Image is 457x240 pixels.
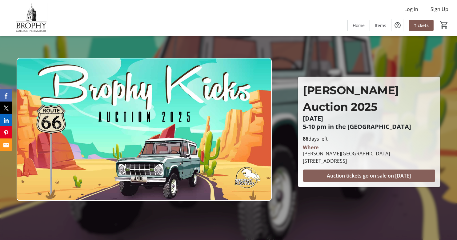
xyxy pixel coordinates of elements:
a: Tickets [409,20,434,31]
span: Home [353,22,365,29]
button: Help [391,19,404,31]
button: Sign Up [426,4,453,14]
button: Cart [439,19,450,30]
p: 5-10 pm in the [GEOGRAPHIC_DATA] [303,123,435,130]
div: [STREET_ADDRESS] [303,157,390,165]
a: Home [348,20,370,31]
span: Tickets [414,22,429,29]
span: Sign Up [431,6,448,13]
p: days left [303,135,435,142]
div: Where [303,145,319,150]
span: Items [375,22,386,29]
span: 86 [303,135,309,142]
div: [PERSON_NAME][GEOGRAPHIC_DATA] [303,150,390,157]
button: Log In [399,4,423,14]
span: Log In [404,6,418,13]
p: [DATE] [303,115,435,122]
span: [PERSON_NAME] Auction 2025 [303,83,399,114]
img: Brophy College Preparatory 's Logo [4,2,58,33]
span: Auction tickets go on sale on [DATE] [327,172,411,179]
img: Campaign CTA Media Photo [17,58,271,201]
a: Items [370,20,391,31]
button: Auction tickets go on sale on [DATE] [303,170,435,182]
